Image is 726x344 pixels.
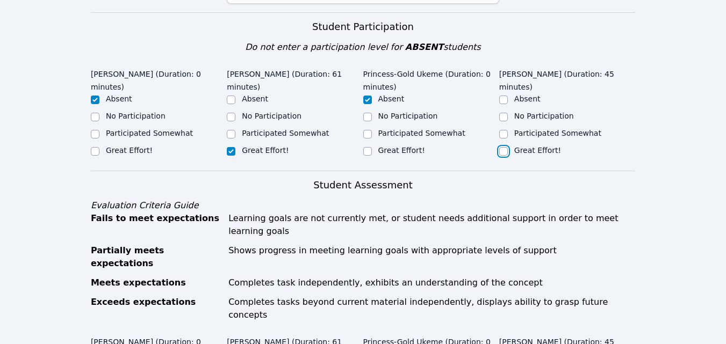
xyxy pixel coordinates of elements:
[378,94,405,103] label: Absent
[514,146,561,155] label: Great Effort!
[242,129,329,137] label: Participated Somewhat
[228,296,635,321] div: Completes tasks beyond current material independently, displays ability to grasp future concepts
[228,212,635,238] div: Learning goals are not currently met, or student needs additional support in order to meet learni...
[91,199,635,212] div: Evaluation Criteria Guide
[91,276,222,289] div: Meets expectations
[405,42,443,52] span: ABSENT
[514,129,601,137] label: Participated Somewhat
[499,64,635,93] legend: [PERSON_NAME] (Duration: 45 minutes)
[91,212,222,238] div: Fails to meet expectations
[242,146,289,155] label: Great Effort!
[363,64,499,93] legend: Princess-Gold Ukeme (Duration: 0 minutes)
[91,296,222,321] div: Exceeds expectations
[514,94,541,103] label: Absent
[106,94,132,103] label: Absent
[228,244,635,270] div: Shows progress in meeting learning goals with appropriate levels of support
[378,146,425,155] label: Great Effort!
[514,112,574,120] label: No Participation
[242,94,268,103] label: Absent
[91,244,222,270] div: Partially meets expectations
[106,146,153,155] label: Great Effort!
[378,129,465,137] label: Participated Somewhat
[91,41,635,54] div: Do not enter a participation level for students
[228,276,635,289] div: Completes task independently, exhibits an understanding of the concept
[91,64,227,93] legend: [PERSON_NAME] (Duration: 0 minutes)
[106,129,193,137] label: Participated Somewhat
[378,112,438,120] label: No Participation
[242,112,301,120] label: No Participation
[227,64,363,93] legend: [PERSON_NAME] (Duration: 61 minutes)
[91,19,635,34] h3: Student Participation
[106,112,166,120] label: No Participation
[91,178,635,193] h3: Student Assessment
